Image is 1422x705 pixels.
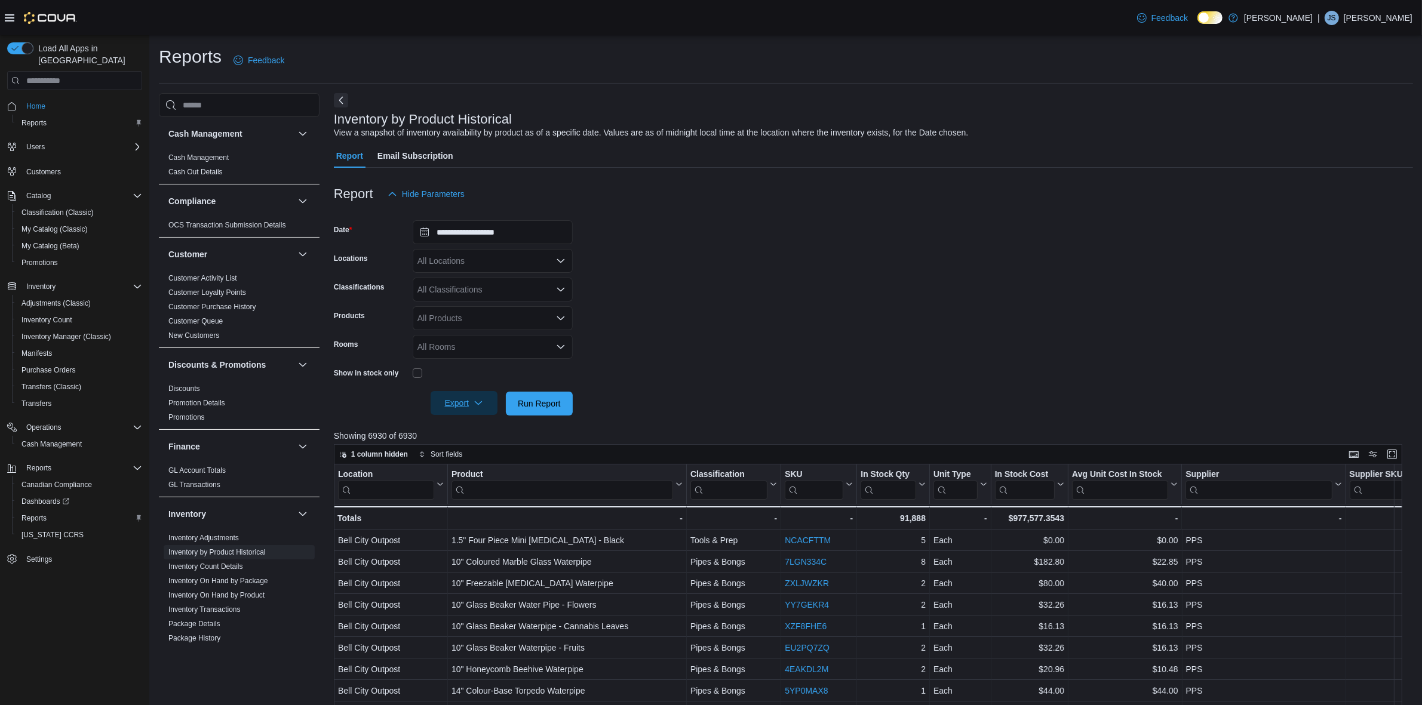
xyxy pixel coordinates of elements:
div: Avg Unit Cost In Stock [1072,469,1168,481]
button: Users [22,140,50,154]
p: | [1317,11,1320,25]
span: Feedback [1151,12,1188,24]
span: Report [336,144,363,168]
span: Washington CCRS [17,528,142,542]
span: Inventory Transactions [168,605,241,614]
button: Reports [12,510,147,527]
button: Inventory [168,508,293,520]
span: Reports [22,118,47,128]
div: PPS [1185,533,1341,547]
button: Hide Parameters [383,182,469,206]
a: 5YP0MAX8 [785,686,828,695]
nav: Complex example [7,93,142,599]
button: Avg Unit Cost In Stock [1072,469,1178,500]
label: Classifications [334,282,385,292]
label: Show in stock only [334,368,399,378]
span: My Catalog (Beta) [17,239,142,253]
h1: Reports [159,45,222,69]
div: Location [338,469,434,481]
span: [US_STATE] CCRS [22,530,84,540]
div: $0.00 [1072,533,1178,547]
a: Promotions [17,255,63,270]
span: Email Subscription [377,144,453,168]
div: Jesse Smith [1325,11,1339,25]
div: In Stock Qty [861,469,916,481]
span: Home [22,98,142,113]
span: 1 column hidden [351,450,408,459]
button: Adjustments (Classic) [12,295,147,312]
a: Dashboards [12,493,147,510]
button: Inventory [2,278,147,295]
span: Cash Management [22,439,82,449]
span: Inventory Count [17,313,142,327]
span: Users [22,140,142,154]
div: Supplier [1185,469,1332,500]
a: Home [22,99,50,113]
a: Feedback [1132,6,1193,30]
button: Run Report [506,392,573,415]
button: Open list of options [556,256,566,266]
span: JS [1328,11,1336,25]
div: 10" Coloured Marble Glass Waterpipe [452,555,683,569]
a: Transfers [17,396,56,411]
button: Location [338,469,444,500]
a: Promotion Details [168,399,225,407]
a: Purchase Orders [17,363,81,377]
a: Reports [17,511,51,525]
span: Inventory [26,282,56,291]
button: Next [334,93,348,107]
div: PPS [1185,598,1341,612]
a: ZXLJWZKR [785,578,829,588]
span: Manifests [22,349,52,358]
span: Dashboards [17,494,142,509]
div: - [690,511,777,525]
button: SKU [785,469,853,500]
button: Transfers (Classic) [12,378,147,395]
a: Feedback [229,48,289,72]
span: My Catalog (Classic) [17,222,142,236]
button: Catalog [2,187,147,204]
span: Inventory On Hand by Package [168,576,268,586]
button: Cash Management [12,436,147,452]
button: Discounts & Promotions [296,358,310,372]
div: Customer [159,271,320,347]
div: $182.80 [994,555,1064,569]
div: 10" Glass Beaker Waterpipe - Cannabis Leaves [452,619,683,633]
a: Inventory Transactions [168,605,241,614]
span: Cash Out Details [168,167,223,177]
a: Promotions [168,413,205,421]
div: 2 [861,598,926,612]
div: Each [933,533,987,547]
a: Transfers (Classic) [17,380,86,394]
label: Date [334,225,352,235]
div: - [452,511,683,525]
a: GL Transactions [168,481,220,489]
img: Cova [24,12,77,24]
button: Customers [2,162,147,180]
button: In Stock Qty [861,469,926,500]
button: Supplier [1185,469,1341,500]
a: Inventory On Hand by Package [168,577,268,585]
button: Compliance [168,195,293,207]
span: Customer Queue [168,316,223,326]
div: $32.26 [994,598,1064,612]
a: Discounts [168,384,200,393]
a: Cash Out Details [168,168,223,176]
div: In Stock Cost [994,469,1054,500]
span: Cash Management [17,437,142,451]
div: Compliance [159,218,320,237]
span: Reports [17,511,142,525]
div: 10" Glass Beaker Water Pipe - Flowers [452,598,683,612]
button: Inventory Manager (Classic) [12,328,147,345]
span: Purchase Orders [22,365,76,375]
button: Catalog [22,189,56,203]
div: Discounts & Promotions [159,381,320,429]
span: Home [26,101,45,111]
a: Customers [22,165,66,179]
a: XZF8FHE6 [785,621,827,631]
span: Dashboards [22,497,69,506]
button: Compliance [296,194,310,208]
span: Reports [22,461,142,475]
